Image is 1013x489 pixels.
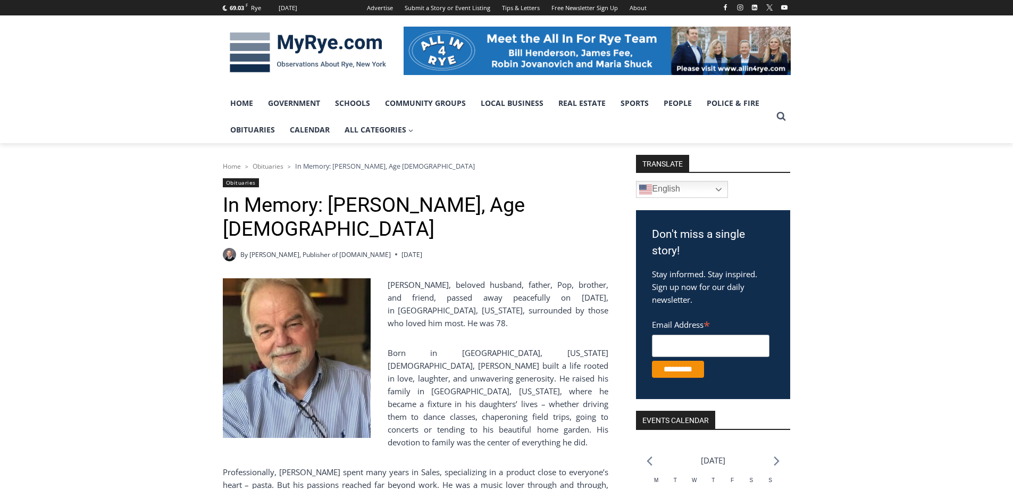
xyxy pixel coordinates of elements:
span: F [731,477,734,483]
nav: Breadcrumbs [223,161,608,171]
label: Email Address [652,314,769,333]
span: In Memory: [PERSON_NAME], Age [DEMOGRAPHIC_DATA] [295,161,475,171]
span: M [654,477,658,483]
h2: Events Calendar [636,411,715,429]
a: People [656,90,699,117]
a: Home [223,162,241,171]
img: All in for Rye [404,27,791,74]
a: Government [261,90,328,117]
span: > [288,163,291,170]
span: F [246,2,248,8]
h1: In Memory: [PERSON_NAME], Age [DEMOGRAPHIC_DATA] [223,193,608,242]
a: [PERSON_NAME], Publisher of [DOMAIN_NAME] [249,250,391,259]
a: Community Groups [378,90,473,117]
a: Schools [328,90,378,117]
a: English [636,181,728,198]
li: [DATE] [701,453,725,468]
a: Calendar [282,117,337,143]
p: Born in [GEOGRAPHIC_DATA], [US_STATE][DEMOGRAPHIC_DATA], [PERSON_NAME] built a life rooted in lov... [223,346,608,449]
div: [DATE] [279,3,297,13]
a: Local Business [473,90,551,117]
p: Stay informed. Stay inspired. Sign up now for our daily newsletter. [652,268,774,306]
a: Sports [613,90,656,117]
button: View Search Form [772,107,791,126]
time: [DATE] [401,250,422,260]
span: T [711,477,715,483]
h3: Don't miss a single story! [652,226,774,260]
a: X [763,1,776,14]
img: en [639,183,652,196]
div: Rye [251,3,261,13]
a: Linkedin [748,1,761,14]
p: [PERSON_NAME], beloved husband, father, Pop, brother, and friend, passed away peacefully on [DATE... [223,278,608,329]
nav: Primary Navigation [223,90,772,144]
a: Home [223,90,261,117]
a: Author image [223,248,236,261]
a: All Categories [337,117,421,143]
a: Obituaries [223,178,259,187]
img: Obituary - John Gleason [223,278,371,438]
a: Obituaries [223,117,282,143]
a: Next month [774,456,780,466]
a: Obituaries [253,162,283,171]
a: Facebook [719,1,732,14]
a: Instagram [734,1,747,14]
img: MyRye.com [223,25,393,80]
span: > [245,163,248,170]
strong: TRANSLATE [636,155,689,172]
a: Real Estate [551,90,613,117]
a: YouTube [778,1,791,14]
a: Previous month [647,456,652,466]
span: S [768,477,772,483]
span: By [240,250,248,260]
span: 69.03 [230,4,244,12]
a: Police & Fire [699,90,767,117]
span: All Categories [345,124,414,136]
span: S [749,477,753,483]
span: W [692,477,697,483]
span: T [674,477,677,483]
